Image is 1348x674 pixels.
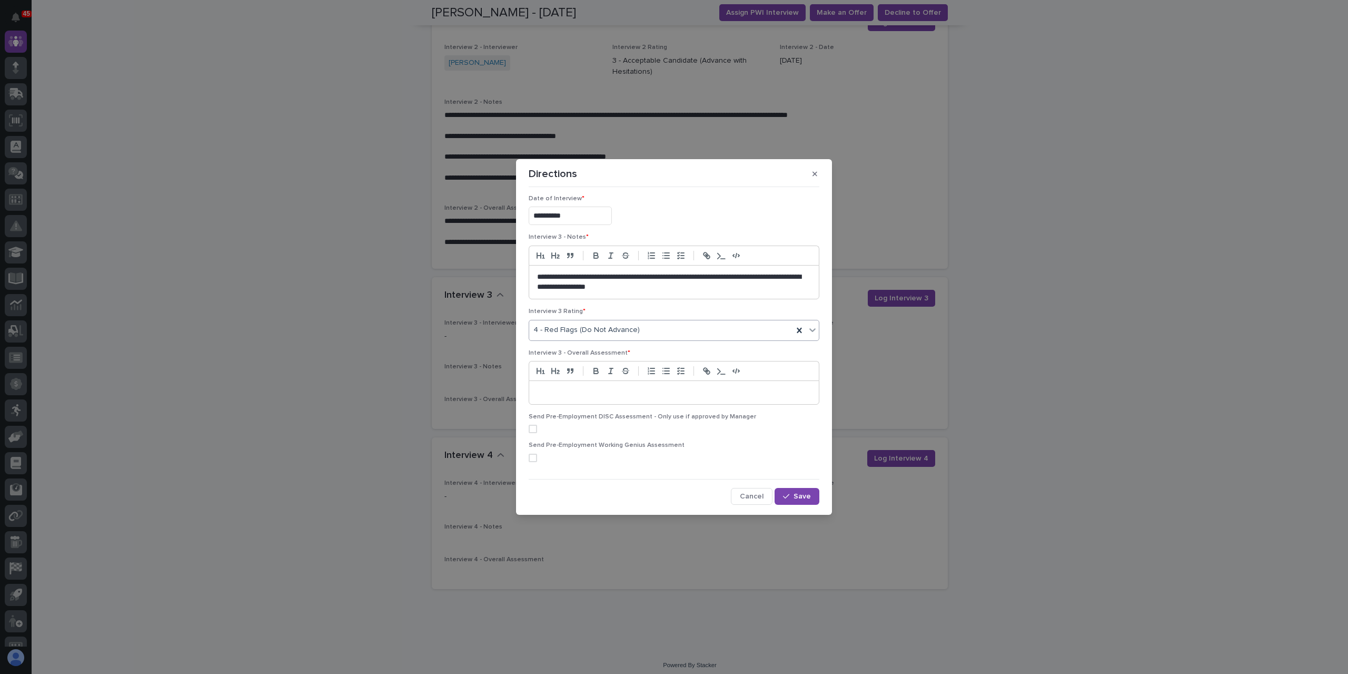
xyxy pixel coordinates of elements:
[529,234,589,240] span: Interview 3 - Notes
[533,325,640,336] span: 4 - Red Flags (Do Not Advance)
[731,488,772,505] button: Cancel
[794,493,811,500] span: Save
[529,414,756,420] span: Send Pre-Employment DISC Assessment - Only use if approved by Manager
[529,308,586,315] span: Interview 3 Rating
[529,196,584,202] span: Date of Interview
[529,442,685,448] span: Send Pre-Employment Working Genius Assessment
[740,493,764,500] span: Cancel
[529,168,577,180] p: Directions
[529,350,630,356] span: Interview 3 - Overall Assessment
[775,488,819,505] button: Save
